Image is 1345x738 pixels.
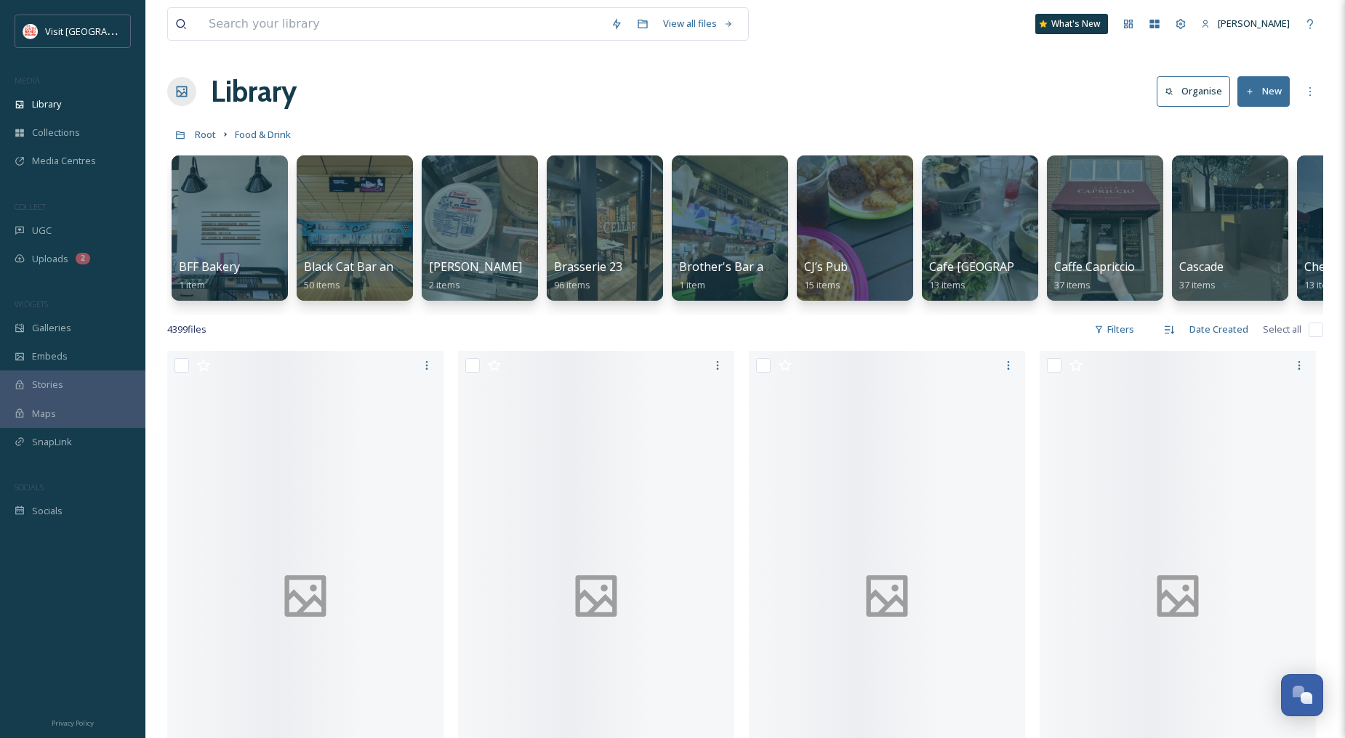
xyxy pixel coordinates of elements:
[1157,76,1237,106] a: Organise
[554,260,622,291] a: Brasserie 2396 items
[32,252,68,266] span: Uploads
[195,126,216,143] a: Root
[429,259,522,275] span: [PERSON_NAME]
[1054,259,1135,275] span: Caffe Capriccio
[679,259,802,275] span: Brother's Bar and Grill
[679,260,802,291] a: Brother's Bar and Grill1 item
[76,253,90,264] div: 2
[201,8,603,40] input: Search your library
[32,224,52,238] span: UGC
[304,278,340,291] span: 50 items
[1304,260,1345,291] a: Cheer’s13 items
[32,154,96,168] span: Media Centres
[1304,278,1341,291] span: 13 items
[1157,76,1230,106] button: Organise
[179,259,240,275] span: BFF Bakery
[52,713,94,731] a: Privacy Policy
[304,260,425,291] a: Black Cat Bar and Grill50 items
[32,435,72,449] span: SnapLink
[1087,315,1141,344] div: Filters
[1194,9,1297,38] a: [PERSON_NAME]
[1179,260,1224,291] a: Cascade37 items
[167,323,206,336] span: 4399 file s
[1035,14,1108,34] a: What's New
[804,278,840,291] span: 15 items
[1237,76,1290,106] button: New
[15,482,44,492] span: SOCIALS
[32,321,71,335] span: Galleries
[32,97,61,111] span: Library
[304,259,425,275] span: Black Cat Bar and Grill
[179,278,205,291] span: 1 item
[15,201,46,212] span: COLLECT
[52,718,94,728] span: Privacy Policy
[32,126,80,139] span: Collections
[235,128,291,141] span: Food & Drink
[195,128,216,141] span: Root
[929,278,965,291] span: 13 items
[15,75,40,86] span: MEDIA
[1179,259,1224,275] span: Cascade
[804,260,848,291] a: CJ’s Pub15 items
[211,70,297,113] a: Library
[1281,674,1323,716] button: Open Chat
[1179,278,1216,291] span: 37 items
[1304,259,1345,275] span: Cheer’s
[15,299,48,309] span: WIDGETS
[429,278,460,291] span: 2 items
[429,260,522,291] a: [PERSON_NAME]2 items
[1218,17,1290,30] span: [PERSON_NAME]
[929,259,1074,275] span: Cafe [GEOGRAPHIC_DATA]
[32,407,56,421] span: Maps
[1182,315,1256,344] div: Date Created
[554,278,590,291] span: 96 items
[679,278,705,291] span: 1 item
[45,24,158,38] span: Visit [GEOGRAPHIC_DATA]
[656,9,741,38] a: View all files
[32,504,63,518] span: Socials
[179,260,240,291] a: BFF Bakery1 item
[23,24,38,38] img: vsbm-stackedMISH_CMYKlogo2017.jpg
[1054,278,1091,291] span: 37 items
[235,126,291,143] a: Food & Drink
[554,259,622,275] span: Brasserie 23
[804,259,848,275] span: CJ’s Pub
[929,260,1074,291] a: Cafe [GEOGRAPHIC_DATA]13 items
[1054,260,1135,291] a: Caffe Capriccio37 items
[1263,323,1301,336] span: Select all
[32,378,63,392] span: Stories
[32,349,68,363] span: Embeds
